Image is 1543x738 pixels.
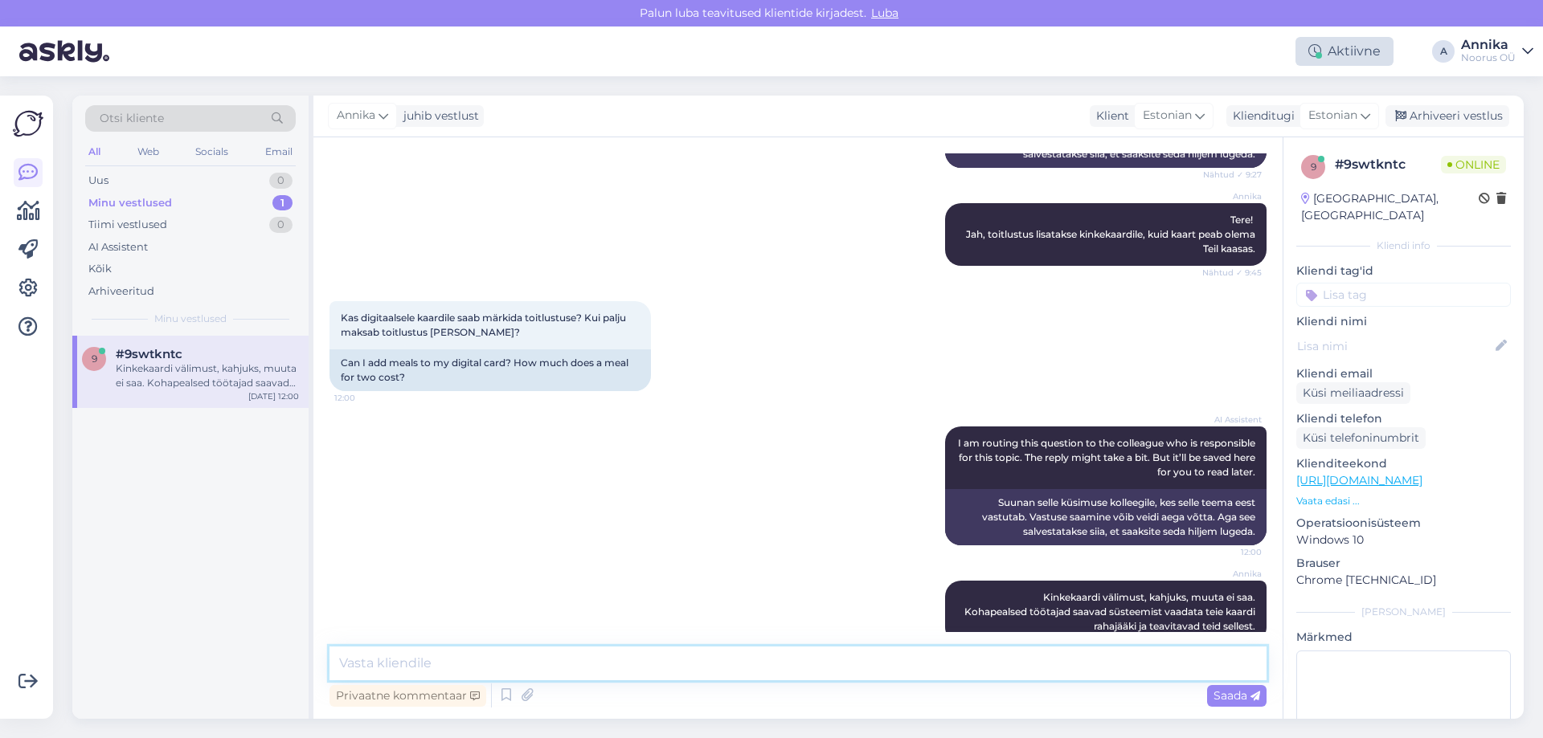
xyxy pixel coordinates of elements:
p: Chrome [TECHNICAL_ID] [1296,572,1511,589]
span: Annika [337,107,375,124]
div: 0 [269,173,293,189]
span: 9 [92,353,97,365]
span: #9swtkntc [116,347,182,361]
div: A [1432,40,1455,63]
span: Nähtud ✓ 9:45 [1201,267,1262,279]
span: Online [1441,156,1506,173]
span: 9 [1311,161,1316,173]
input: Lisa tag [1296,283,1511,307]
p: Märkmed [1296,629,1511,646]
div: juhib vestlust [397,108,479,124]
span: AI Assistent [1201,414,1262,426]
img: Askly Logo [13,108,43,139]
span: Annika [1201,190,1262,202]
div: Suunan selle küsimuse kolleegile, kes selle teema eest vastutab. Vastuse saamine võib veidi aega ... [945,489,1267,545]
span: Saada [1214,688,1260,703]
input: Lisa nimi [1297,337,1492,355]
span: Minu vestlused [154,312,227,326]
div: Arhiveeri vestlus [1385,105,1509,127]
div: Klient [1090,108,1129,124]
p: Windows 10 [1296,532,1511,548]
a: [URL][DOMAIN_NAME] [1296,473,1422,487]
div: Klienditugi [1226,108,1295,124]
div: Kõik [88,261,112,277]
span: Nähtud ✓ 9:27 [1201,169,1262,181]
div: AI Assistent [88,239,148,255]
div: Can I add meals to my digital card? How much does a meal for two cost? [329,349,651,391]
div: Tiimi vestlused [88,217,167,233]
a: AnnikaNoorus OÜ [1461,39,1533,64]
div: 0 [269,217,293,233]
p: Kliendi nimi [1296,313,1511,330]
div: [PERSON_NAME] [1296,605,1511,619]
p: Kliendi tag'id [1296,263,1511,279]
span: Annika [1201,568,1262,580]
p: Vaata edasi ... [1296,494,1511,508]
div: # 9swtkntc [1335,155,1441,174]
div: All [85,141,104,162]
div: Kinkekaardi välimust, kahjuks, muuta ei saa. Kohapealsed töötajad saavad süsteemist vaadata teie ... [116,361,299,390]
div: Arhiveeritud [88,283,154,300]
div: Küsi telefoninumbrit [1296,427,1426,449]
span: Luba [866,6,903,20]
div: Web [134,141,162,162]
p: Klienditeekond [1296,455,1511,472]
div: Minu vestlused [88,195,172,211]
span: Estonian [1143,107,1192,124]
span: Estonian [1308,107,1357,124]
div: 1 [272,195,293,211]
span: Tere! Jah, toitlustus lisatakse kinkekaardile, kuid kaart peab olema Teil kaasas. [966,214,1258,255]
div: Kliendi info [1296,239,1511,253]
span: Otsi kliente [100,110,164,127]
div: Email [262,141,296,162]
div: Aktiivne [1295,37,1394,66]
span: Kinkekaardi välimust, kahjuks, muuta ei saa. Kohapealsed töötajad saavad süsteemist vaadata teie ... [964,591,1258,632]
div: Socials [192,141,231,162]
p: Kliendi email [1296,365,1511,382]
span: 12:00 [334,392,395,404]
div: [GEOGRAPHIC_DATA], [GEOGRAPHIC_DATA] [1301,190,1479,224]
p: Brauser [1296,555,1511,572]
div: [DATE] 12:00 [248,390,299,402]
span: Kas digitaalsele kaardile saab märkida toitlustuse? Kui palju maksab toitlustus [PERSON_NAME]? [341,312,628,338]
div: Uus [88,173,108,189]
div: Privaatne kommentaar [329,685,486,707]
p: Operatsioonisüsteem [1296,515,1511,532]
p: Kliendi telefon [1296,410,1511,427]
span: I am routing this question to the colleague who is responsible for this topic. The reply might ta... [958,437,1258,478]
div: Küsi meiliaadressi [1296,382,1410,404]
div: Annika [1461,39,1516,51]
span: 12:00 [1201,546,1262,558]
div: Noorus OÜ [1461,51,1516,64]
